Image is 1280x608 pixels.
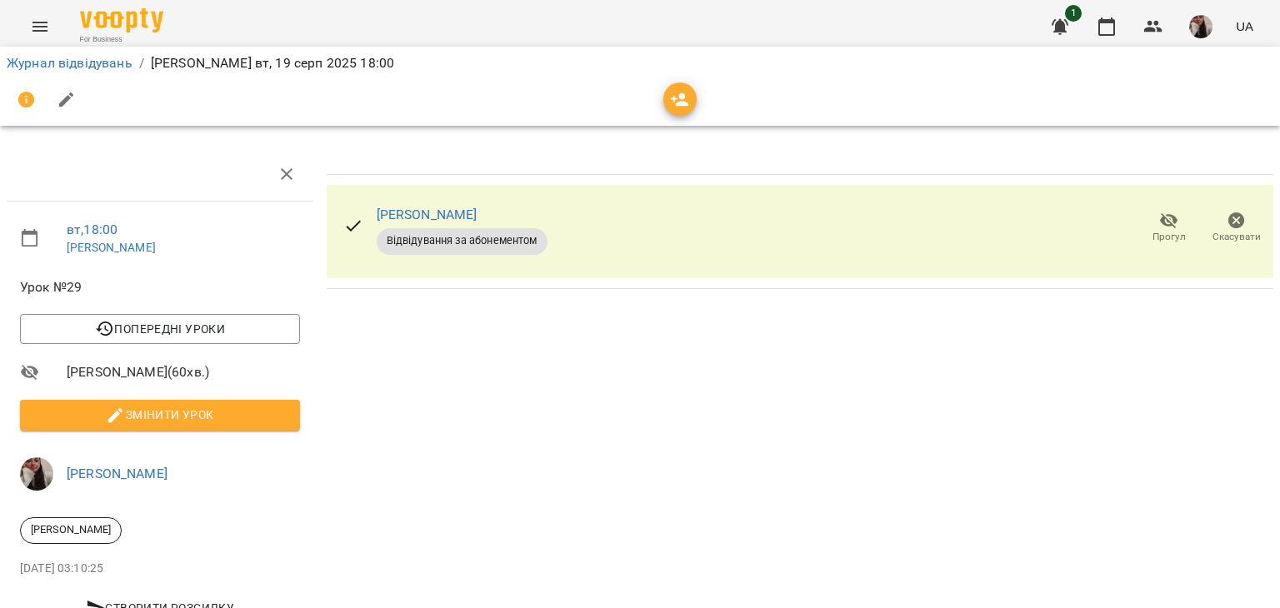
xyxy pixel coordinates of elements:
[20,457,53,491] img: 1f4191d1e6bf4d4653f261dfca641a65.jpg
[139,53,144,73] li: /
[20,561,300,577] p: [DATE] 03:10:25
[151,53,394,73] p: [PERSON_NAME] вт, 19 серп 2025 18:00
[80,8,163,32] img: Voopty Logo
[20,314,300,344] button: Попередні уроки
[80,34,163,45] span: For Business
[67,222,117,237] a: вт , 18:00
[67,241,156,254] a: [PERSON_NAME]
[1236,17,1253,35] span: UA
[1212,230,1261,244] span: Скасувати
[20,277,300,297] span: Урок №29
[1152,230,1186,244] span: Прогул
[7,55,132,71] a: Журнал відвідувань
[20,517,122,544] div: [PERSON_NAME]
[7,53,1273,73] nav: breadcrumb
[33,319,287,339] span: Попередні уроки
[1202,205,1270,252] button: Скасувати
[1135,205,1202,252] button: Прогул
[21,522,121,537] span: [PERSON_NAME]
[377,233,547,248] span: Відвідування за абонементом
[20,400,300,430] button: Змінити урок
[1229,11,1260,42] button: UA
[20,7,60,47] button: Menu
[1189,15,1212,38] img: 1f4191d1e6bf4d4653f261dfca641a65.jpg
[67,466,167,481] a: [PERSON_NAME]
[67,362,300,382] span: [PERSON_NAME] ( 60 хв. )
[377,207,477,222] a: [PERSON_NAME]
[33,405,287,425] span: Змінити урок
[1065,5,1082,22] span: 1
